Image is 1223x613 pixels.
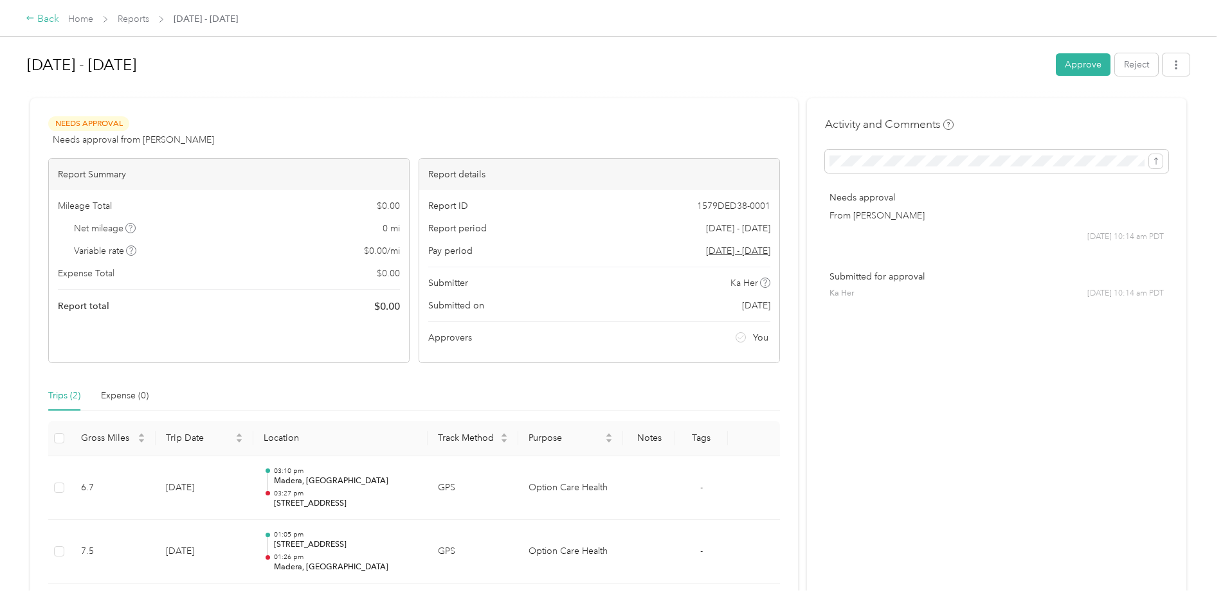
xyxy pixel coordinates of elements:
span: Needs approval from [PERSON_NAME] [53,133,214,147]
th: Location [253,421,428,456]
th: Purpose [518,421,623,456]
th: Track Method [428,421,518,456]
p: Submitted for approval [829,270,1164,283]
td: 6.7 [71,456,156,520]
a: Home [68,13,93,24]
span: Expense Total [58,267,114,280]
td: Option Care Health [518,520,623,584]
span: caret-down [605,437,613,445]
span: caret-down [235,437,243,445]
iframe: Everlance-gr Chat Button Frame [1151,541,1223,613]
p: 03:10 pm [274,466,417,475]
p: [STREET_ADDRESS] [274,498,417,510]
span: Report total [58,299,109,313]
span: Go to pay period [706,244,770,258]
span: Purpose [529,432,602,443]
span: Mileage Total [58,199,112,213]
span: caret-up [138,431,145,439]
div: Report Summary [49,159,409,190]
span: 1579DED38-0001 [697,199,770,213]
span: [DATE] - [DATE] [174,12,238,26]
span: Track Method [438,432,498,443]
td: Option Care Health [518,456,623,520]
h1: Sep 1 - 30, 2025 [27,49,1047,80]
span: $ 0.00 [374,299,400,314]
a: Reports [118,13,149,24]
p: Needs approval [829,191,1164,204]
p: 01:05 pm [274,530,417,539]
div: Expense (0) [101,389,149,403]
span: Net mileage [74,222,136,235]
button: Approve [1056,53,1110,76]
h4: Activity and Comments [825,116,954,132]
span: caret-down [500,437,508,445]
span: caret-up [235,431,243,439]
span: Approvers [428,331,472,344]
p: [STREET_ADDRESS] [274,539,417,551]
p: Madera, [GEOGRAPHIC_DATA] [274,475,417,487]
span: caret-down [138,437,145,445]
span: $ 0.00 [377,199,400,213]
div: Report details [419,159,779,190]
th: Tags [675,421,727,456]
span: [DATE] - [DATE] [706,222,770,235]
td: 7.5 [71,520,156,584]
span: - [700,546,703,556]
span: [DATE] 10:14 am PDT [1087,231,1164,243]
span: Needs Approval [48,116,129,131]
span: $ 0.00 [377,267,400,280]
span: Report period [428,222,487,235]
span: Ka Her [730,276,758,290]
span: Variable rate [74,244,137,258]
th: Gross Miles [71,421,156,456]
td: [DATE] [156,520,253,584]
span: [DATE] [742,299,770,312]
span: [DATE] 10:14 am PDT [1087,288,1164,299]
span: caret-up [605,431,613,439]
span: caret-up [500,431,508,439]
td: GPS [428,456,518,520]
span: Ka Her [829,288,854,299]
p: Madera, [GEOGRAPHIC_DATA] [274,562,417,573]
span: Submitter [428,276,468,290]
p: From [PERSON_NAME] [829,209,1164,222]
th: Notes [623,421,675,456]
span: Pay period [428,244,473,258]
p: 03:27 pm [274,489,417,498]
button: Reject [1115,53,1158,76]
th: Trip Date [156,421,253,456]
span: Trip Date [166,432,233,443]
span: You [753,331,768,344]
span: - [700,482,703,493]
span: $ 0.00 / mi [364,244,400,258]
td: [DATE] [156,456,253,520]
span: Submitted on [428,299,484,312]
span: Gross Miles [81,432,135,443]
span: Report ID [428,199,468,213]
span: 0 mi [383,222,400,235]
div: Back [26,12,59,27]
td: GPS [428,520,518,584]
div: Trips (2) [48,389,80,403]
p: 01:26 pm [274,553,417,562]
